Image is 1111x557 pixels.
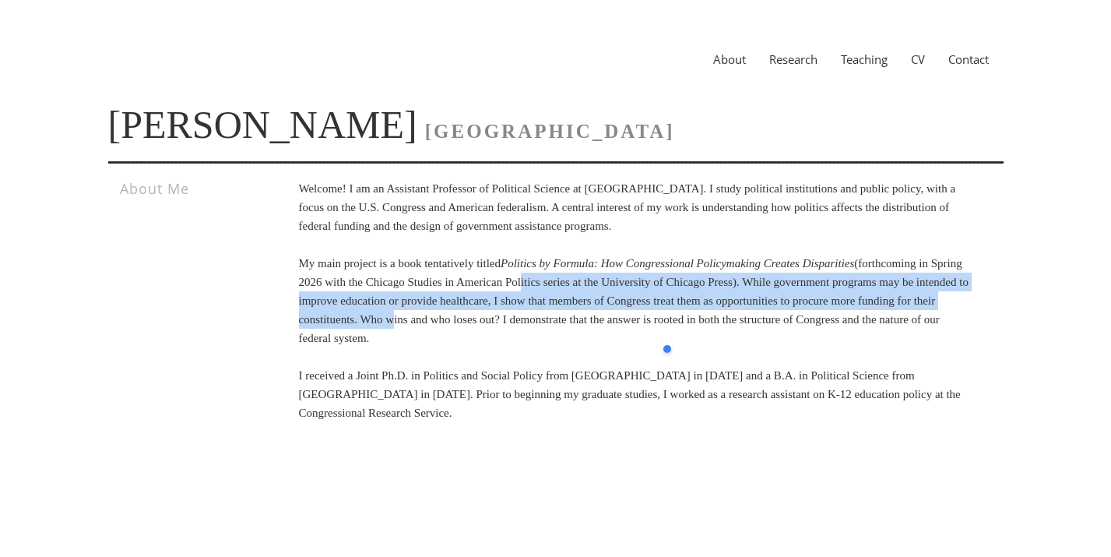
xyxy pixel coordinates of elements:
[701,51,758,67] a: About
[899,51,937,67] a: CV
[758,51,829,67] a: Research
[501,257,854,270] i: Politics by Formula: How Congressional Policymaking Creates Disparities
[829,51,899,67] a: Teaching
[299,179,971,422] p: Welcome! I am an Assistant Professor of Political Science at [GEOGRAPHIC_DATA]. I study political...
[425,121,675,142] span: [GEOGRAPHIC_DATA]
[108,103,417,146] a: [PERSON_NAME]
[120,179,255,198] h3: About Me
[937,51,1000,67] a: Contact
